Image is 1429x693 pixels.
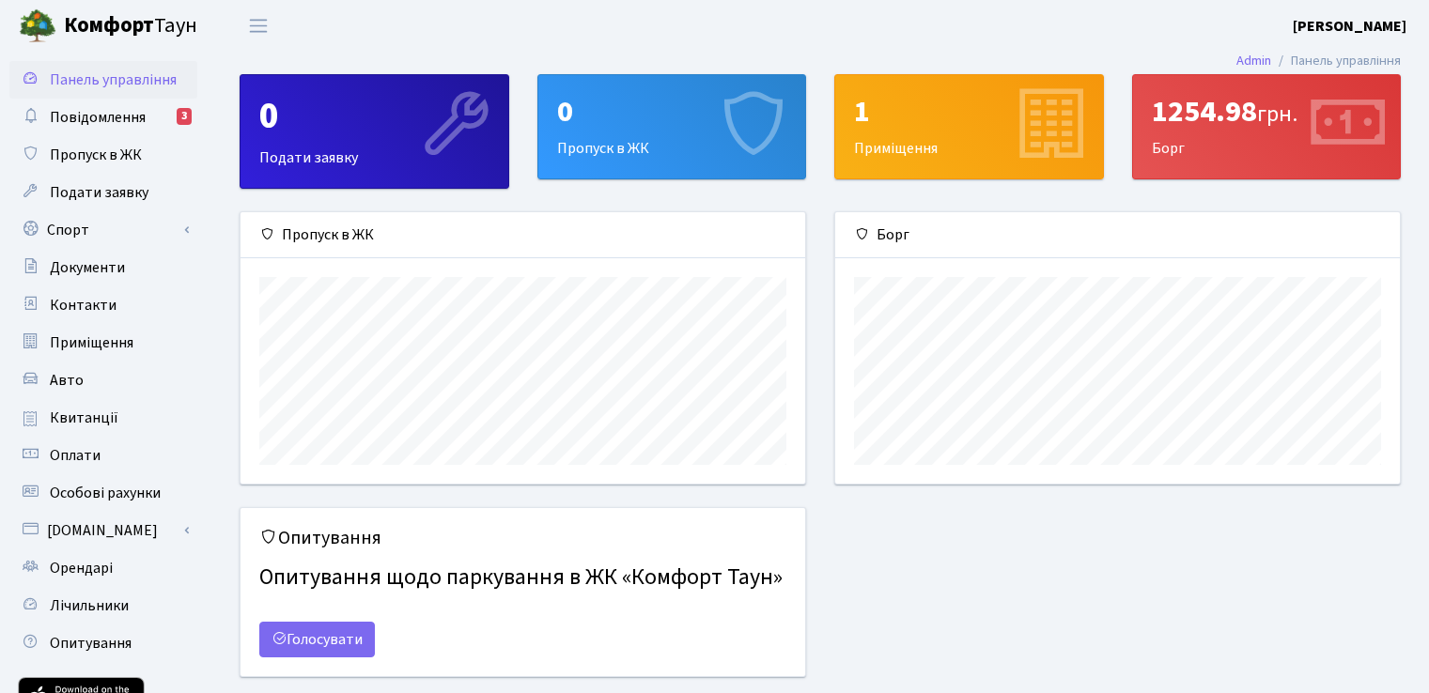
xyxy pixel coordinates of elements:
li: Панель управління [1271,51,1401,71]
span: Таун [64,10,197,42]
span: Орендарі [50,558,113,578]
a: Авто [9,362,197,399]
div: 1254.98 [1152,94,1382,130]
h4: Опитування щодо паркування в ЖК «Комфорт Таун» [259,557,786,599]
a: Голосувати [259,622,375,657]
b: Комфорт [64,10,154,40]
div: Пропуск в ЖК [241,212,805,258]
span: Авто [50,370,84,391]
a: Лічильники [9,587,197,624]
span: Повідомлення [50,107,146,128]
a: Admin [1236,51,1271,70]
a: Приміщення [9,324,197,362]
span: Оплати [50,445,101,466]
a: 0Подати заявку [240,74,509,189]
span: Документи [50,257,125,278]
a: Опитування [9,624,197,662]
a: Документи [9,249,197,286]
a: Пропуск в ЖК [9,136,197,174]
div: 0 [259,94,489,139]
div: Борг [1133,75,1401,178]
span: Пропуск в ЖК [50,145,142,165]
a: Оплати [9,437,197,474]
a: 0Пропуск в ЖК [537,74,807,179]
span: Особові рахунки [50,483,161,503]
nav: breadcrumb [1208,41,1429,81]
a: Квитанції [9,399,197,437]
a: Орендарі [9,549,197,587]
span: Лічильники [50,595,129,616]
a: [DOMAIN_NAME] [9,512,197,549]
a: Спорт [9,211,197,249]
img: logo.png [19,8,56,45]
span: Приміщення [50,332,133,353]
span: Контакти [50,295,116,316]
div: Пропуск в ЖК [538,75,806,178]
b: [PERSON_NAME] [1293,16,1406,37]
a: [PERSON_NAME] [1293,15,1406,38]
a: Подати заявку [9,174,197,211]
span: Опитування [50,633,132,654]
span: грн. [1257,98,1297,131]
a: 1Приміщення [834,74,1104,179]
div: Борг [835,212,1400,258]
div: 0 [557,94,787,130]
span: Квитанції [50,408,118,428]
span: Панель управління [50,69,177,90]
a: Контакти [9,286,197,324]
div: 1 [854,94,1084,130]
a: Панель управління [9,61,197,99]
h5: Опитування [259,527,786,549]
div: Приміщення [835,75,1103,178]
div: 3 [177,108,192,125]
a: Особові рахунки [9,474,197,512]
span: Подати заявку [50,182,148,203]
div: Подати заявку [241,75,508,188]
button: Переключити навігацію [235,10,282,41]
a: Повідомлення3 [9,99,197,136]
